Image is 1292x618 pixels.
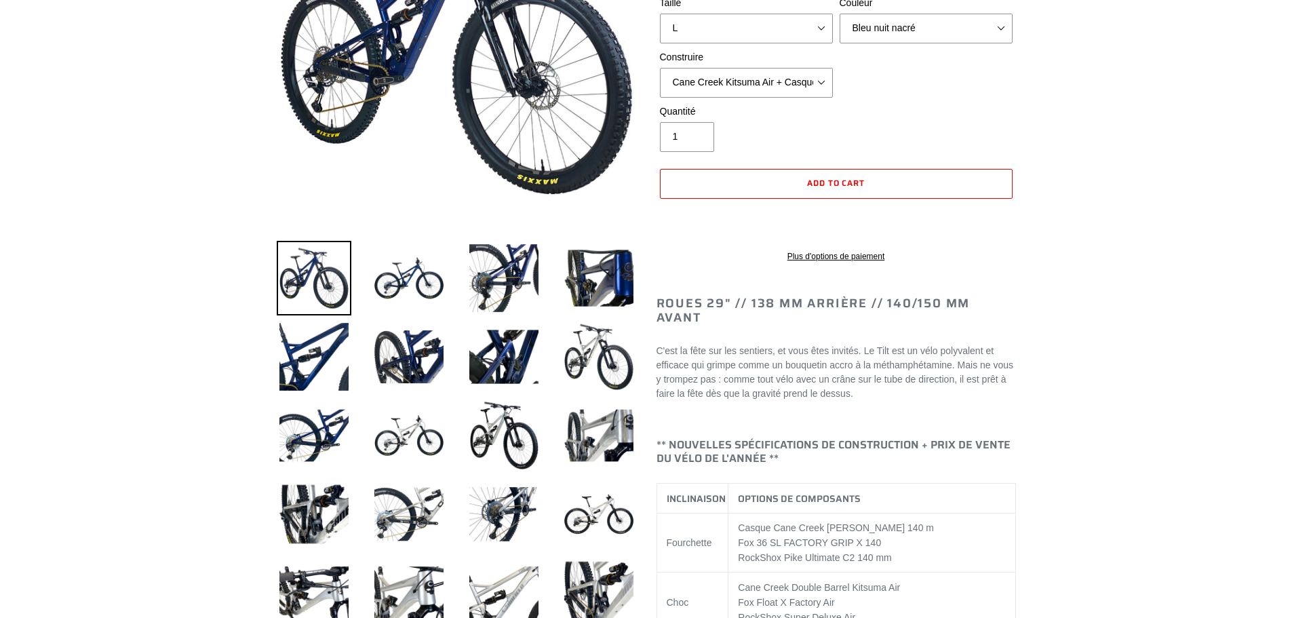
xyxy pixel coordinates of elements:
[738,552,891,563] font: RockShox Pike Ultimate C2 140 mm
[787,252,885,261] font: Plus d'options de paiement
[667,537,712,548] font: Fourchette
[372,320,446,394] img: Charger l'image dans la visionneuse de galerie, TILT - Vélo complet
[277,241,351,315] img: Charger l'image dans la visionneuse de galerie, TILT - Vélo complet
[372,241,446,315] img: Charger l'image dans la visionneuse de galerie, TILT - Vélo complet
[277,398,351,473] img: Charger l'image dans la visionneuse de galerie, TILT - Vélo complet
[657,436,1011,466] font: ** NOUVELLES SPÉCIFICATIONS DE CONSTRUCTION + PRIX DE VENTE DU VÉLO DE L'ANNÉE **
[467,477,541,552] img: Charger l'image dans la visionneuse de galerie, TILT - Vélo complet
[660,52,704,62] font: Construire
[562,320,636,394] img: Charger l'image dans la visionneuse de galerie, TILT - Vélo complet
[562,241,636,315] img: Charger l'image dans la visionneuse de galerie, TILT - Vélo complet
[667,491,726,506] font: INCLINAISON
[738,491,861,506] font: OPTIONS DE COMPOSANTS
[372,477,446,552] img: Charger l'image dans la visionneuse de galerie, TILT - Vélo complet
[660,169,1013,199] button: Add to cart
[667,597,689,608] font: Choc
[660,106,696,117] font: Quantité
[277,477,351,552] img: Charger l'image dans la visionneuse de galerie, TILT - Vélo complet
[738,522,934,533] font: Casque Cane Creek [PERSON_NAME] 140 m
[277,320,351,394] img: Charger l'image dans la visionneuse de galerie, TILT - Vélo complet
[562,477,636,552] img: Charger l'image dans la visionneuse de galerie, TILT - Vélo complet
[467,320,541,394] img: Charger l'image dans la visionneuse de galerie, TILT - Vélo complet
[467,398,541,473] img: Charger l'image dans la visionneuse de galerie, TILT - Vélo complet
[738,537,881,548] font: Fox 36 SL FACTORY GRIP X 140
[738,581,900,592] font: Cane Creek Double Barrel Kitsuma Air
[657,294,971,328] font: Roues 29" // 138 mm arrière // 140/150 mm avant
[660,206,1013,235] iframe: PayPal-paypal
[562,398,636,473] img: Charger l'image dans la visionneuse de galerie, TILT - Vélo complet
[372,398,446,473] img: Charger l'image dans la visionneuse de galerie, TILT - Vélo complet
[807,176,865,189] span: Add to cart
[657,345,1014,399] font: C'est la fête sur les sentiers, et vous êtes invités. Le Tilt est un vélo polyvalent et efficace ...
[738,597,834,608] font: Fox Float X Factory Air
[660,250,1013,263] a: Plus d'options de paiement
[467,241,541,315] img: Charger l'image dans la visionneuse de galerie, TILT - Vélo complet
